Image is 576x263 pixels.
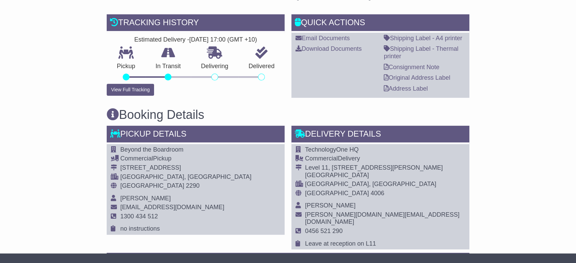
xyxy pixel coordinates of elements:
button: View Full Tracking [107,84,154,96]
p: Delivered [239,63,285,70]
div: Pickup [120,155,252,163]
span: 0456 521 290 [305,228,343,234]
a: Email Documents [295,35,350,42]
div: Delivery [305,155,465,163]
a: Shipping Label - A4 printer [384,35,462,42]
span: [PERSON_NAME] [120,195,171,202]
span: [GEOGRAPHIC_DATA] [120,182,184,189]
a: Shipping Label - Thermal printer [384,45,458,60]
a: Consignment Note [384,64,439,71]
p: Delivering [191,63,239,70]
div: Pickup Details [107,126,285,144]
div: Tracking history [107,14,285,33]
span: [PERSON_NAME] [305,202,355,209]
div: [DATE] 17:00 (GMT +10) [189,36,257,44]
span: Commercial [120,155,153,162]
p: Pickup [107,63,146,70]
span: 2290 [186,182,199,189]
span: Leave at reception on L11 [305,240,376,247]
span: TechnologyOne HQ [305,146,359,153]
a: Original Address Label [384,74,450,81]
div: [GEOGRAPHIC_DATA] [305,172,465,179]
div: [GEOGRAPHIC_DATA], [GEOGRAPHIC_DATA] [305,181,465,188]
h3: Booking Details [107,108,469,122]
p: In Transit [146,63,191,70]
div: Quick Actions [291,14,469,33]
span: no instructions [120,225,160,232]
span: Beyond the Boardroom [120,146,183,153]
span: 1300 434 512 [120,213,158,220]
div: Delivery Details [291,126,469,144]
span: [EMAIL_ADDRESS][DOMAIN_NAME] [120,204,224,211]
div: Level 11, [STREET_ADDRESS][PERSON_NAME] [305,164,465,172]
div: [STREET_ADDRESS] [120,164,252,172]
span: 4006 [370,190,384,197]
a: Download Documents [295,45,362,52]
span: [PERSON_NAME][DOMAIN_NAME][EMAIL_ADDRESS][DOMAIN_NAME] [305,211,459,226]
a: Address Label [384,85,428,92]
span: Commercial [305,155,338,162]
div: Estimated Delivery - [107,36,285,44]
span: [GEOGRAPHIC_DATA] [305,190,369,197]
div: [GEOGRAPHIC_DATA], [GEOGRAPHIC_DATA] [120,173,252,181]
